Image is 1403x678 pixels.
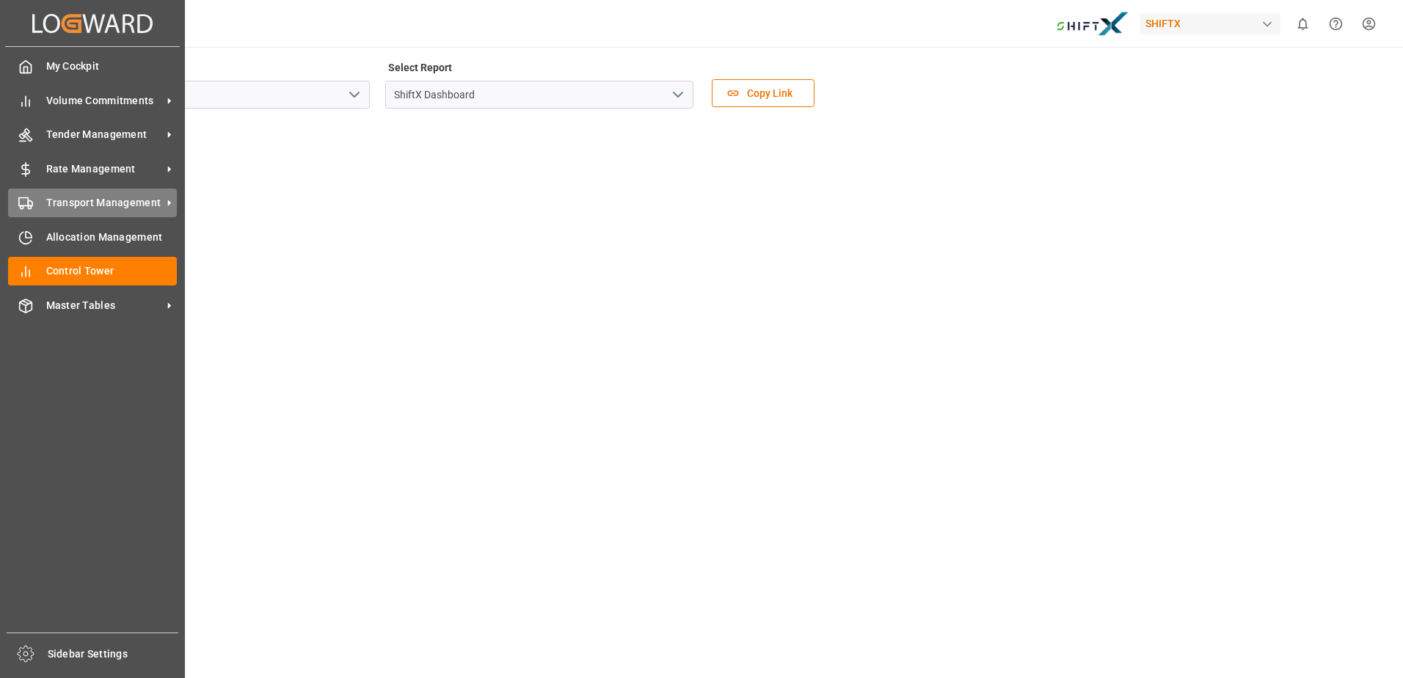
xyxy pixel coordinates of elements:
[62,81,370,109] input: Type to search/select
[1140,13,1280,34] div: SHIFTX
[385,81,693,109] input: Type to search/select
[48,646,179,662] span: Sidebar Settings
[46,230,178,245] span: Allocation Management
[46,195,162,211] span: Transport Management
[46,298,162,313] span: Master Tables
[666,84,688,106] button: open menu
[46,93,162,109] span: Volume Commitments
[8,257,177,285] a: Control Tower
[46,59,178,74] span: My Cockpit
[46,127,162,142] span: Tender Management
[1140,10,1286,37] button: SHIFTX
[1319,7,1352,40] button: Help Center
[1286,7,1319,40] button: show 0 new notifications
[8,222,177,251] a: Allocation Management
[385,57,454,78] label: Select Report
[8,52,177,81] a: My Cockpit
[343,84,365,106] button: open menu
[740,86,800,101] span: Copy Link
[1056,11,1129,37] img: Bildschirmfoto%202024-11-13%20um%2009.31.44.png_1731487080.png
[46,161,162,177] span: Rate Management
[712,79,815,107] button: Copy Link
[46,263,178,279] span: Control Tower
